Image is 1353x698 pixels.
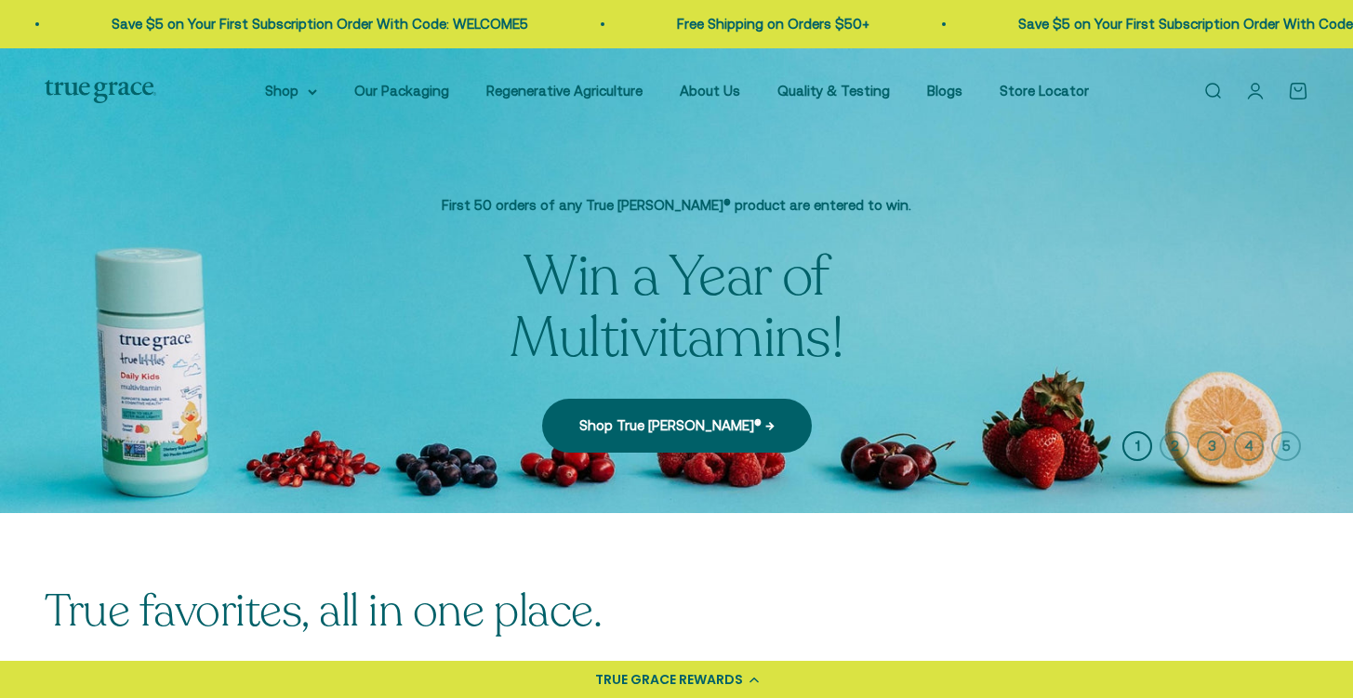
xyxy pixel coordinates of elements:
[1271,431,1301,461] button: 5
[354,83,449,99] a: Our Packaging
[1160,431,1189,461] button: 2
[1122,431,1152,461] button: 1
[675,16,868,32] a: Free Shipping on Orders $50+
[1197,431,1227,461] button: 3
[927,83,962,99] a: Blogs
[486,83,643,99] a: Regenerative Agriculture
[370,194,984,217] p: First 50 orders of any True [PERSON_NAME]® product are entered to win.
[1234,431,1264,461] button: 4
[110,13,526,35] p: Save $5 on Your First Subscription Order With Code: WELCOME5
[265,80,317,102] summary: Shop
[510,239,844,376] split-lines: Win a Year of Multivitamins!
[595,670,743,690] div: TRUE GRACE REWARDS
[777,83,890,99] a: Quality & Testing
[542,399,812,453] a: Shop True [PERSON_NAME]® →
[680,83,740,99] a: About Us
[1000,83,1089,99] a: Store Locator
[45,581,602,641] split-lines: True favorites, all in one place.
